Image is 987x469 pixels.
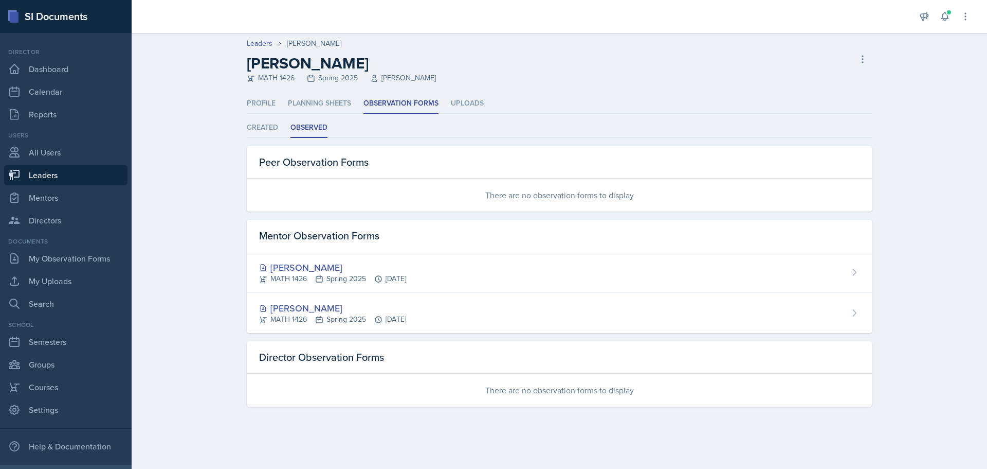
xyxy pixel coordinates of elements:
div: School [4,320,127,329]
a: Groups [4,354,127,375]
div: Peer Observation Forms [247,146,872,179]
div: [PERSON_NAME] [287,38,341,49]
a: My Uploads [4,271,127,291]
a: Mentors [4,187,127,208]
a: Leaders [247,38,272,49]
li: Profile [247,94,276,114]
li: Uploads [451,94,484,114]
a: [PERSON_NAME] MATH 1426Spring 2025[DATE] [247,293,872,333]
div: MATH 1426 Spring 2025 [PERSON_NAME] [247,73,436,83]
div: There are no observation forms to display [247,374,872,407]
div: Users [4,131,127,140]
div: Director Observation Forms [247,341,872,374]
div: Help & Documentation [4,436,127,457]
a: Reports [4,104,127,125]
div: Documents [4,237,127,246]
a: My Observation Forms [4,248,127,269]
a: Search [4,293,127,314]
h2: [PERSON_NAME] [247,54,436,73]
div: [PERSON_NAME] [259,301,406,315]
li: Observed [290,118,327,138]
div: MATH 1426 Spring 2025 [DATE] [259,273,406,284]
li: Planning Sheets [288,94,351,114]
a: Settings [4,399,127,420]
div: Director [4,47,127,57]
a: Leaders [4,165,127,185]
a: [PERSON_NAME] MATH 1426Spring 2025[DATE] [247,252,872,293]
a: Dashboard [4,59,127,79]
a: Calendar [4,81,127,102]
a: Courses [4,377,127,397]
li: Observation Forms [363,94,438,114]
div: MATH 1426 Spring 2025 [DATE] [259,314,406,325]
a: Semesters [4,332,127,352]
a: Directors [4,210,127,231]
div: There are no observation forms to display [247,179,872,212]
a: All Users [4,142,127,163]
div: Mentor Observation Forms [247,220,872,252]
div: [PERSON_NAME] [259,260,406,274]
li: Created [247,118,278,138]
